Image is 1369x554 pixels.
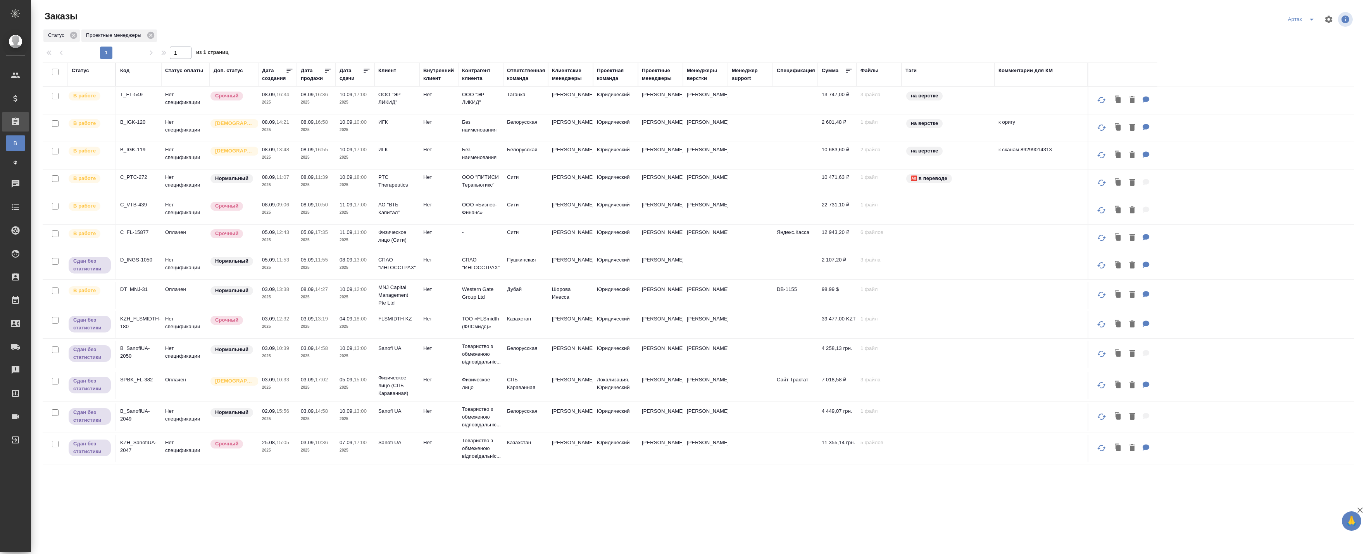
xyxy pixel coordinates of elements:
td: Оплачен [161,225,210,252]
p: 11:00 [354,229,367,235]
p: 08.09, [262,174,276,180]
td: Нет спецификации [161,87,210,114]
div: Выставляет ПМ после принятия заказа от КМа [68,229,112,239]
p: MNJ Capital Management Pte Ltd [378,284,416,307]
p: 13:48 [276,147,289,152]
td: [PERSON_NAME] [548,87,593,114]
td: Юридический [593,252,638,279]
p: Нет [423,286,454,293]
p: 11:39 [315,174,328,180]
div: Статус оплаты [165,67,203,74]
p: D_INGS-1050 [120,256,157,264]
span: Заказы [43,10,78,23]
p: 10.09, [340,286,354,292]
div: Тэги [905,67,917,74]
div: Статус по умолчанию для стандартных заказов [210,256,254,267]
p: 2025 [301,126,332,134]
td: [PERSON_NAME] [638,142,683,169]
p: СПАО "ИНГОССТРАХ" [462,256,499,272]
p: Нет [423,118,454,126]
button: Удалить [1126,317,1139,332]
td: Нет спецификации [161,311,210,338]
div: Статус по умолчанию для стандартных заказов [210,286,254,296]
div: Внутренний клиент [423,67,454,82]
p: на верстке [911,92,938,100]
p: ИГК [378,146,416,154]
div: split button [1286,13,1319,26]
button: Удалить [1126,258,1139,274]
p: 2025 [340,209,371,216]
div: Выставляется автоматически для первых 3 заказов нового контактного лица. Особое внимание [210,146,254,156]
p: Срочный [215,202,238,210]
p: 08.09, [301,286,315,292]
p: SPBK_FL-382 [120,376,157,384]
div: на верстке [905,146,991,156]
p: 2025 [301,181,332,189]
p: 2025 [301,99,332,106]
button: Клонировать [1111,377,1126,393]
p: Статус [48,31,67,39]
p: 11:53 [276,257,289,263]
button: Удалить [1126,92,1139,108]
td: [PERSON_NAME] [548,114,593,142]
div: Клиентские менеджеры [552,67,589,82]
div: Статус [43,29,80,42]
td: Нет спецификации [161,197,210,224]
p: [DEMOGRAPHIC_DATA] [215,147,254,155]
td: Оплачен [161,282,210,309]
td: Белорусская [503,114,548,142]
p: 17:00 [354,202,367,208]
td: Нет спецификации [161,114,210,142]
p: 2025 [262,236,293,244]
p: Без наименования [462,146,499,161]
td: [PERSON_NAME] [548,170,593,197]
p: 2025 [340,181,371,189]
p: 11:07 [276,174,289,180]
p: [PERSON_NAME] [687,286,724,293]
p: 18:00 [354,174,367,180]
p: 16:34 [276,92,289,97]
button: Обновить [1092,229,1111,247]
p: 08.09, [301,174,315,180]
p: В работе [73,175,96,182]
div: Проектные менеджеры [642,67,679,82]
p: [PERSON_NAME] [687,118,724,126]
p: 08.09, [301,147,315,152]
td: Юридический [593,114,638,142]
p: C_VTB-439 [120,201,157,209]
span: Настроить таблицу [1319,10,1338,29]
p: 16:55 [315,147,328,152]
td: Нет спецификации [161,170,210,197]
p: АО "ВТБ Капитал" [378,201,416,216]
span: Посмотреть информацию [1338,12,1354,27]
td: Пушкинская [503,252,548,279]
div: Сумма [822,67,838,74]
p: ИГК [378,118,416,126]
p: 16:36 [315,92,328,97]
div: Статус [72,67,89,74]
div: Выставляет ПМ после принятия заказа от КМа [68,91,112,101]
p: Нет [423,146,454,154]
button: Клонировать [1111,317,1126,332]
p: 12:00 [354,286,367,292]
p: 08.09, [301,92,315,97]
p: ООО "ЭР ЛИКИД" [462,91,499,106]
div: Проектная команда [597,67,634,82]
p: к оригу [998,118,1084,126]
p: СПАО "ИНГОССТРАХ" [378,256,416,272]
div: Спецификация [777,67,815,74]
div: Менеджеры верстки [687,67,724,82]
td: 22 731,10 ₽ [818,197,857,224]
td: Сити [503,197,548,224]
p: B_IGK-119 [120,146,157,154]
td: 2 107,20 ₽ [818,252,857,279]
div: Ответственная команда [507,67,545,82]
div: Выставляет ПМ после принятия заказа от КМа [68,201,112,211]
p: 3 файла [860,91,898,99]
p: 3 файла [860,256,898,264]
p: 08.09, [340,257,354,263]
div: Выставляется автоматически, если на указанный объем услуг необходимо больше времени в стандартном... [210,91,254,101]
td: [PERSON_NAME] [638,225,683,252]
button: Клонировать [1111,92,1126,108]
div: Дата создания [262,67,286,82]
